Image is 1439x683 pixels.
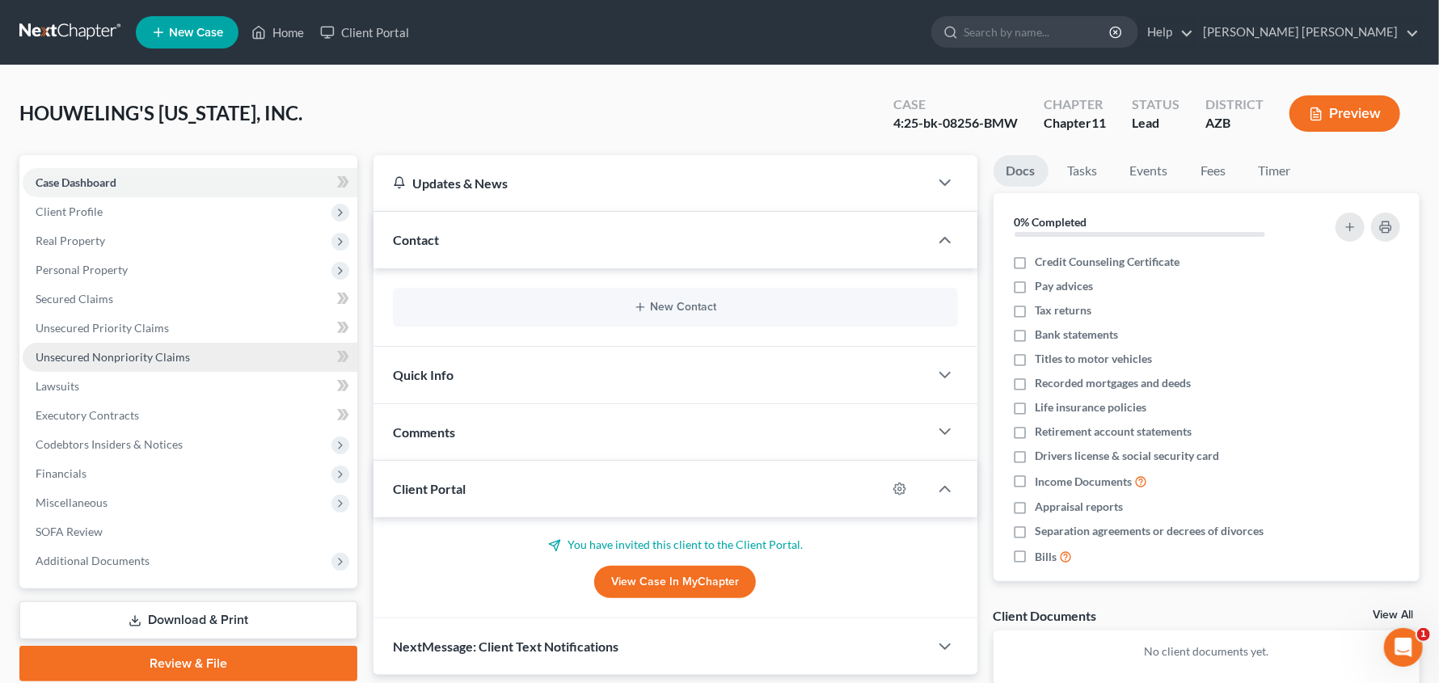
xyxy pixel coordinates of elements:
span: Drivers license & social security card [1036,448,1220,464]
div: Client Documents [994,607,1097,624]
span: HOUWELING'S [US_STATE], INC. [19,101,302,124]
p: You have invited this client to the Client Portal. [393,537,958,553]
span: SOFA Review [36,525,103,538]
div: AZB [1205,114,1264,133]
a: Download & Print [19,601,357,639]
a: [PERSON_NAME] [PERSON_NAME] [1195,18,1419,47]
span: Codebtors Insiders & Notices [36,437,183,451]
a: Client Portal [312,18,417,47]
div: Lead [1132,114,1179,133]
a: Tasks [1055,155,1111,187]
strong: 0% Completed [1015,215,1087,229]
a: View All [1373,609,1413,621]
span: Bank statements [1036,327,1119,343]
button: New Contact [406,301,945,314]
span: Income Documents [1036,474,1133,490]
a: View Case in MyChapter [594,566,756,598]
a: SOFA Review [23,517,357,546]
a: Case Dashboard [23,168,357,197]
span: Appraisal reports [1036,499,1124,515]
span: Pay advices [1036,278,1094,294]
a: Review & File [19,646,357,681]
span: Retirement account statements [1036,424,1192,440]
input: Search by name... [964,17,1112,47]
div: Chapter [1044,95,1106,114]
a: Unsecured Nonpriority Claims [23,343,357,372]
a: Docs [994,155,1049,187]
span: Miscellaneous [36,495,108,509]
a: Fees [1188,155,1239,187]
div: District [1205,95,1264,114]
span: Additional Documents [36,554,150,567]
a: Help [1139,18,1193,47]
span: Tax returns [1036,302,1092,318]
span: Secured Claims [36,292,113,306]
span: Credit Counseling Certificate [1036,254,1180,270]
span: Life insurance policies [1036,399,1147,415]
span: Bills [1036,549,1057,565]
span: Client Profile [36,204,103,218]
span: New Case [169,27,223,39]
a: Lawsuits [23,372,357,401]
span: 11 [1091,115,1106,130]
span: 1 [1417,628,1430,641]
span: Real Property [36,234,105,247]
p: No client documents yet. [1006,643,1407,660]
span: Personal Property [36,263,128,276]
span: Financials [36,466,87,480]
a: Timer [1246,155,1304,187]
span: Titles to motor vehicles [1036,351,1153,367]
span: Lawsuits [36,379,79,393]
span: NextMessage: Client Text Notifications [393,639,618,654]
span: Executory Contracts [36,408,139,422]
div: 4:25-bk-08256-BMW [893,114,1018,133]
span: Case Dashboard [36,175,116,189]
span: Unsecured Priority Claims [36,321,169,335]
div: Case [893,95,1018,114]
span: Quick Info [393,367,454,382]
span: Comments [393,424,455,440]
iframe: Intercom live chat [1384,628,1423,667]
a: Unsecured Priority Claims [23,314,357,343]
a: Secured Claims [23,285,357,314]
a: Events [1117,155,1181,187]
span: Client Portal [393,481,466,496]
a: Home [243,18,312,47]
a: Executory Contracts [23,401,357,430]
button: Preview [1289,95,1400,132]
span: Recorded mortgages and deeds [1036,375,1192,391]
div: Updates & News [393,175,909,192]
span: Unsecured Nonpriority Claims [36,350,190,364]
div: Chapter [1044,114,1106,133]
span: Separation agreements or decrees of divorces [1036,523,1264,539]
span: Contact [393,232,439,247]
div: Status [1132,95,1179,114]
